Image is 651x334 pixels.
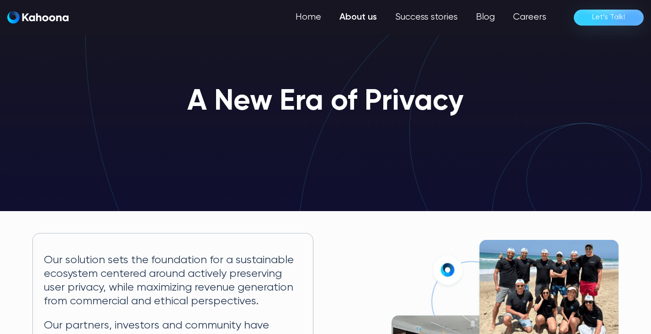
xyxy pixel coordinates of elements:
[7,11,69,24] img: Kahoona logo white
[574,10,644,26] a: Let’s Talk!
[386,8,467,27] a: Success stories
[467,8,504,27] a: Blog
[286,8,330,27] a: Home
[187,86,464,118] h1: A New Era of Privacy
[592,10,625,25] div: Let’s Talk!
[504,8,556,27] a: Careers
[44,254,302,308] p: Our solution sets the foundation for a sustainable ecosystem centered around actively preserving ...
[7,11,69,24] a: home
[330,8,386,27] a: About us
